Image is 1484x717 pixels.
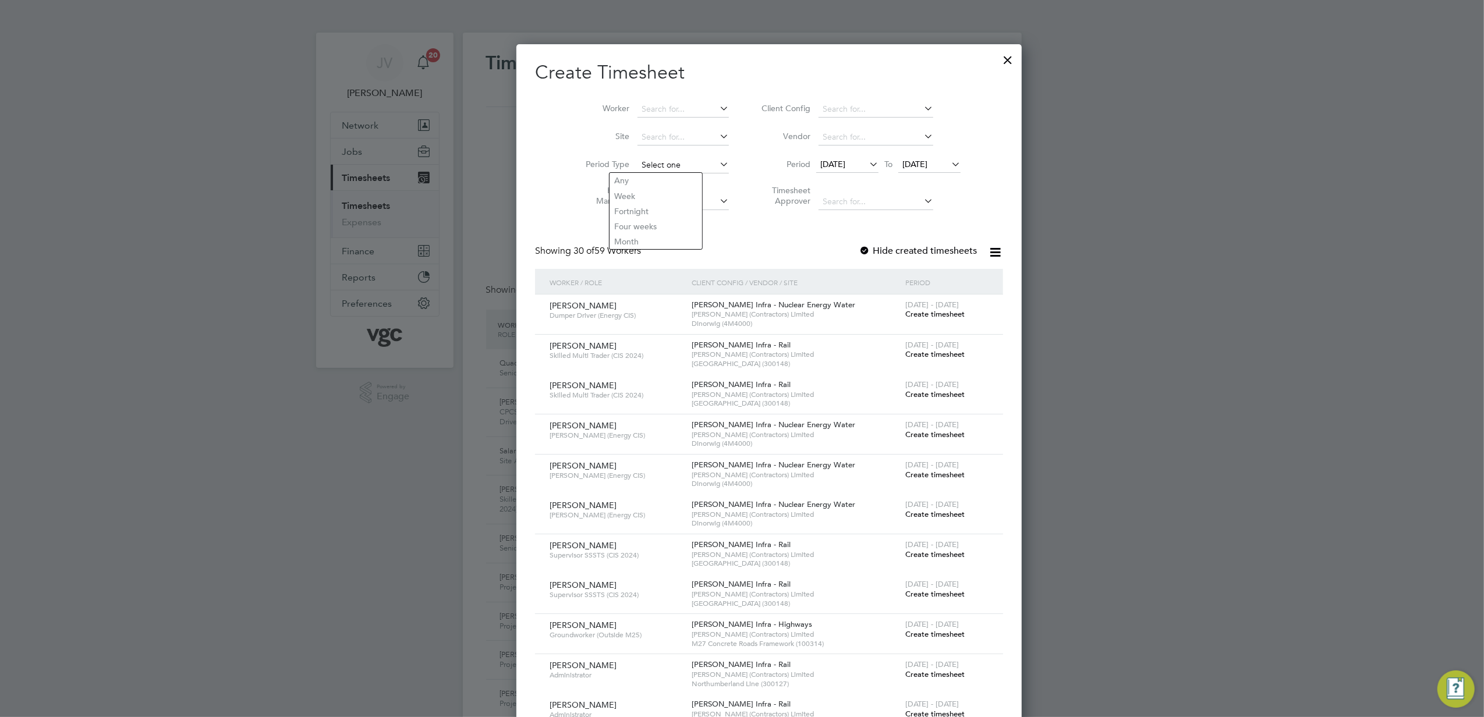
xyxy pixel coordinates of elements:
[610,234,702,249] li: Month
[692,590,899,599] span: [PERSON_NAME] (Contractors) Limited
[637,101,729,118] input: Search for...
[550,590,683,599] span: Supervisor SSSTS (CIS 2024)
[550,551,683,560] span: Supervisor SSSTS (CIS 2024)
[550,300,617,311] span: [PERSON_NAME]
[905,430,965,439] span: Create timesheet
[550,630,683,640] span: Groundworker (Outside M25)
[550,620,617,630] span: [PERSON_NAME]
[550,351,683,360] span: Skilled Multi Trader (CIS 2024)
[905,309,965,319] span: Create timesheet
[550,420,617,431] span: [PERSON_NAME]
[905,460,959,470] span: [DATE] - [DATE]
[637,157,729,173] input: Select one
[905,629,965,639] span: Create timesheet
[573,245,641,257] span: 59 Workers
[692,639,899,648] span: M27 Concrete Roads Framework (100314)
[692,630,899,639] span: [PERSON_NAME] (Contractors) Limited
[610,173,702,188] li: Any
[577,185,629,206] label: Hiring Manager
[905,349,965,359] span: Create timesheet
[550,660,617,670] span: [PERSON_NAME]
[819,129,933,145] input: Search for...
[573,245,594,257] span: 30 of
[550,340,617,351] span: [PERSON_NAME]
[905,499,959,509] span: [DATE] - [DATE]
[692,499,855,509] span: [PERSON_NAME] Infra - Nuclear Energy Water
[758,103,810,113] label: Client Config
[905,300,959,310] span: [DATE] - [DATE]
[902,269,991,296] div: Period
[692,679,899,688] span: Northumberland Line (300127)
[820,159,845,169] span: [DATE]
[610,204,702,219] li: Fortnight
[905,669,965,679] span: Create timesheet
[550,311,683,320] span: Dumper Driver (Energy CIS)
[550,580,617,590] span: [PERSON_NAME]
[905,389,965,399] span: Create timesheet
[550,391,683,400] span: Skilled Multi Trader (CIS 2024)
[692,379,791,389] span: [PERSON_NAME] Infra - Rail
[550,380,617,391] span: [PERSON_NAME]
[905,539,959,549] span: [DATE] - [DATE]
[577,103,629,113] label: Worker
[758,131,810,141] label: Vendor
[692,510,899,519] span: [PERSON_NAME] (Contractors) Limited
[692,519,899,528] span: Dinorwig (4M4000)
[905,659,959,669] span: [DATE] - [DATE]
[905,549,965,559] span: Create timesheet
[692,619,812,629] span: [PERSON_NAME] Infra - Highways
[550,500,617,510] span: [PERSON_NAME]
[905,619,959,629] span: [DATE] - [DATE]
[905,509,965,519] span: Create timesheet
[905,470,965,480] span: Create timesheet
[577,159,629,169] label: Period Type
[692,310,899,319] span: [PERSON_NAME] (Contractors) Limited
[610,219,702,234] li: Four weeks
[550,670,683,680] span: Administrator
[905,340,959,350] span: [DATE] - [DATE]
[547,269,689,296] div: Worker / Role
[689,269,902,296] div: Client Config / Vendor / Site
[692,340,791,350] span: [PERSON_NAME] Infra - Rail
[859,245,977,257] label: Hide created timesheets
[902,159,927,169] span: [DATE]
[905,589,965,599] span: Create timesheet
[550,540,617,551] span: [PERSON_NAME]
[692,460,855,470] span: [PERSON_NAME] Infra - Nuclear Energy Water
[692,559,899,568] span: [GEOGRAPHIC_DATA] (300148)
[905,420,959,430] span: [DATE] - [DATE]
[692,439,899,448] span: Dinorwig (4M4000)
[692,350,899,359] span: [PERSON_NAME] (Contractors) Limited
[692,479,899,488] span: Dinorwig (4M4000)
[692,470,899,480] span: [PERSON_NAME] (Contractors) Limited
[905,579,959,589] span: [DATE] - [DATE]
[905,699,959,709] span: [DATE] - [DATE]
[692,579,791,589] span: [PERSON_NAME] Infra - Rail
[819,194,933,210] input: Search for...
[758,185,810,206] label: Timesheet Approver
[535,61,1003,85] h2: Create Timesheet
[905,379,959,389] span: [DATE] - [DATE]
[819,101,933,118] input: Search for...
[535,245,643,257] div: Showing
[692,699,791,709] span: [PERSON_NAME] Infra - Rail
[692,399,899,408] span: [GEOGRAPHIC_DATA] (300148)
[610,189,702,204] li: Week
[692,319,899,328] span: Dinorwig (4M4000)
[637,129,729,145] input: Search for...
[550,431,683,440] span: [PERSON_NAME] (Energy CIS)
[692,659,791,669] span: [PERSON_NAME] Infra - Rail
[550,471,683,480] span: [PERSON_NAME] (Energy CIS)
[692,390,899,399] span: [PERSON_NAME] (Contractors) Limited
[550,700,617,710] span: [PERSON_NAME]
[577,131,629,141] label: Site
[758,159,810,169] label: Period
[692,599,899,608] span: [GEOGRAPHIC_DATA] (300148)
[550,510,683,520] span: [PERSON_NAME] (Energy CIS)
[692,420,855,430] span: [PERSON_NAME] Infra - Nuclear Energy Water
[550,460,617,471] span: [PERSON_NAME]
[881,157,896,172] span: To
[692,539,791,549] span: [PERSON_NAME] Infra - Rail
[692,300,855,310] span: [PERSON_NAME] Infra - Nuclear Energy Water
[692,430,899,439] span: [PERSON_NAME] (Contractors) Limited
